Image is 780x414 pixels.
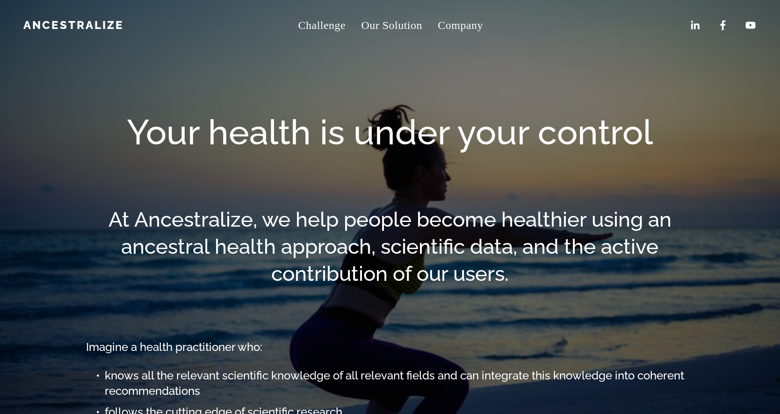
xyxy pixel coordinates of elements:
[105,368,694,399] h3: knows all the relevant scientific knowledge of all relevant fields and can integrate this knowled...
[438,14,483,36] a: folder dropdown
[744,19,757,31] a: YouTube
[86,340,694,355] h3: Imagine a health practitioner who:
[361,14,422,36] a: Our Solution
[23,18,123,32] a: Ancestralize
[438,15,483,35] span: Company
[86,111,694,153] h1: Your health is under your control
[689,19,701,31] a: LinkedIn
[717,19,729,31] a: Facebook
[86,206,694,287] h2: At Ancestralize, we help people become healthier using an ancestral health approach, scientific d...
[298,14,346,36] a: Challenge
